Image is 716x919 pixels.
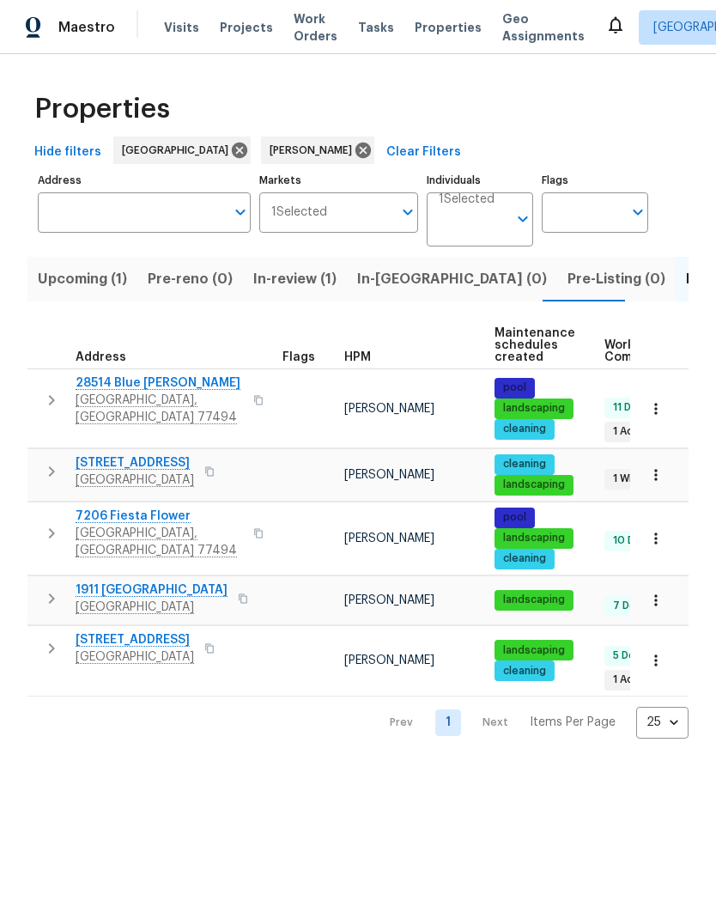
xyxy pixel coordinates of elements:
[496,401,572,416] span: landscaping
[396,200,420,224] button: Open
[415,19,482,36] span: Properties
[496,510,533,525] span: pool
[606,533,661,548] span: 10 Done
[495,327,575,363] span: Maintenance schedules created
[344,469,434,481] span: [PERSON_NAME]
[439,192,495,207] span: 1 Selected
[427,175,533,186] label: Individuals
[606,424,678,439] span: 1 Accepted
[636,700,689,745] div: 25
[344,594,434,606] span: [PERSON_NAME]
[379,137,468,168] button: Clear Filters
[220,19,273,36] span: Projects
[344,654,434,666] span: [PERSON_NAME]
[626,200,650,224] button: Open
[496,551,553,566] span: cleaning
[228,200,252,224] button: Open
[344,533,434,545] span: [PERSON_NAME]
[496,380,533,395] span: pool
[113,137,251,164] div: [GEOGRAPHIC_DATA]
[511,207,535,231] button: Open
[358,21,394,33] span: Tasks
[282,351,315,363] span: Flags
[373,707,689,739] nav: Pagination Navigation
[122,142,235,159] span: [GEOGRAPHIC_DATA]
[606,673,678,687] span: 1 Accepted
[606,648,655,663] span: 5 Done
[606,472,645,486] span: 1 WIP
[34,100,170,118] span: Properties
[496,457,553,472] span: cleaning
[38,175,251,186] label: Address
[496,643,572,658] span: landscaping
[34,142,101,163] span: Hide filters
[259,175,419,186] label: Markets
[58,19,115,36] span: Maestro
[344,351,371,363] span: HPM
[496,478,572,492] span: landscaping
[253,267,337,291] span: In-review (1)
[606,400,658,415] span: 11 Done
[542,175,648,186] label: Flags
[606,599,656,613] span: 7 Done
[496,664,553,679] span: cleaning
[496,422,553,436] span: cleaning
[530,714,616,731] p: Items Per Page
[386,142,461,163] span: Clear Filters
[76,351,126,363] span: Address
[496,593,572,607] span: landscaping
[261,137,374,164] div: [PERSON_NAME]
[164,19,199,36] span: Visits
[567,267,665,291] span: Pre-Listing (0)
[604,339,713,363] span: Work Order Completion
[502,10,585,45] span: Geo Assignments
[435,709,461,736] a: Goto page 1
[148,267,233,291] span: Pre-reno (0)
[496,531,572,545] span: landscaping
[357,267,547,291] span: In-[GEOGRAPHIC_DATA] (0)
[270,142,359,159] span: [PERSON_NAME]
[271,205,327,220] span: 1 Selected
[294,10,337,45] span: Work Orders
[27,137,108,168] button: Hide filters
[38,267,127,291] span: Upcoming (1)
[344,403,434,415] span: [PERSON_NAME]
